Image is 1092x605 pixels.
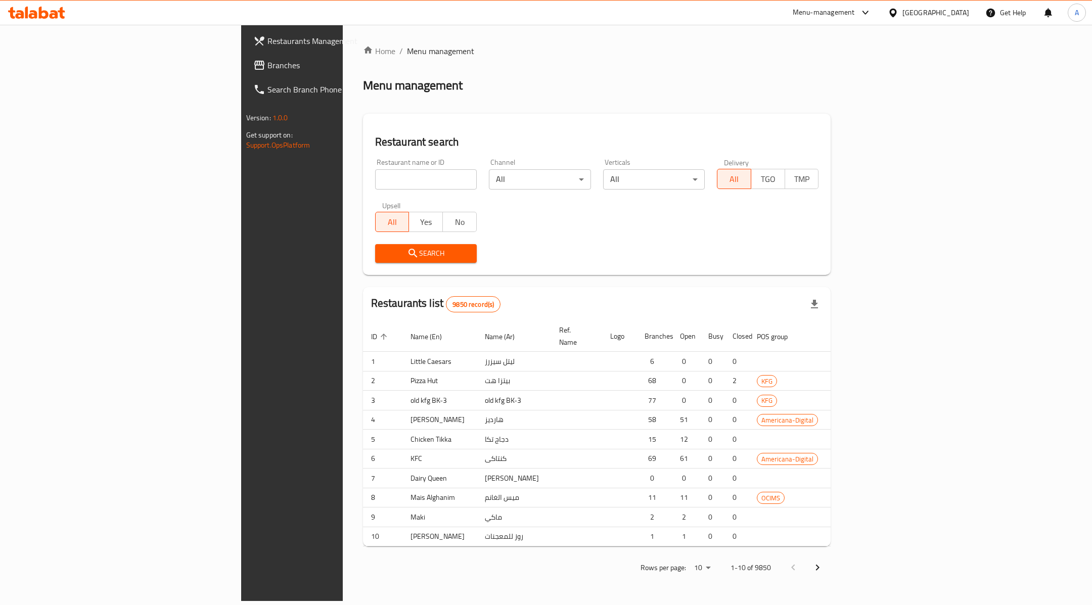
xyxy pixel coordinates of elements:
span: 9850 record(s) [446,300,500,309]
div: Export file [802,292,827,316]
h2: Restaurant search [375,134,819,150]
div: Total records count [446,296,500,312]
td: 11 [672,488,700,507]
td: ميس الغانم [477,488,551,507]
nav: breadcrumb [363,45,831,57]
button: All [375,212,409,232]
p: 1-10 of 9850 [731,562,771,574]
td: 15 [636,430,672,449]
th: Branches [636,321,672,352]
td: [PERSON_NAME] [477,469,551,488]
button: All [717,169,751,189]
td: 0 [700,352,724,371]
td: old kfg BK-3 [402,391,477,410]
span: Version: [246,111,271,124]
span: KFG [757,395,777,406]
td: 2 [672,507,700,527]
td: 0 [672,391,700,410]
span: POS group [757,331,801,343]
td: 69 [636,449,672,469]
p: Rows per page: [641,562,686,574]
td: 77 [636,391,672,410]
div: All [489,169,590,190]
td: روز للمعجنات [477,527,551,546]
h2: Menu management [363,77,463,94]
span: Americana-Digital [757,414,817,426]
button: Search [375,244,477,263]
td: 68 [636,371,672,391]
th: Busy [700,321,724,352]
a: Support.OpsPlatform [246,138,310,152]
td: 58 [636,410,672,430]
div: Menu-management [793,7,855,19]
span: Search [383,247,469,260]
td: 0 [724,430,749,449]
button: TGO [751,169,785,189]
td: 0 [700,371,724,391]
button: TMP [785,169,819,189]
h2: Restaurants list [371,296,501,312]
span: TMP [789,172,815,187]
table: enhanced table [363,321,920,546]
td: 0 [724,410,749,430]
span: Name (Ar) [485,331,528,343]
span: KFG [757,376,777,387]
div: [GEOGRAPHIC_DATA] [902,7,969,18]
a: Restaurants Management [245,29,424,53]
td: 0 [700,527,724,546]
td: ماكي [477,507,551,527]
td: 6 [636,352,672,371]
span: A [1075,7,1079,18]
span: TGO [755,172,781,187]
td: 0 [700,469,724,488]
div: Rows per page: [690,561,714,576]
th: Open [672,321,700,352]
span: No [447,215,473,229]
td: 0 [700,449,724,469]
td: 0 [724,391,749,410]
span: All [380,215,405,229]
td: 0 [700,391,724,410]
td: 0 [724,488,749,507]
button: Next page [805,555,830,580]
td: كنتاكى [477,449,551,469]
td: 12 [672,430,700,449]
span: Restaurants Management [267,35,416,47]
td: 0 [700,410,724,430]
td: KFC [402,449,477,469]
input: Search for restaurant name or ID.. [375,169,477,190]
td: old kfg BK-3 [477,391,551,410]
td: 61 [672,449,700,469]
td: 0 [724,507,749,527]
th: Closed [724,321,749,352]
a: Search Branch Phone [245,77,424,102]
span: Americana-Digital [757,453,817,465]
td: 0 [636,469,672,488]
span: Branches [267,59,416,71]
span: 1.0.0 [272,111,288,124]
td: 51 [672,410,700,430]
td: Chicken Tikka [402,430,477,449]
span: ID [371,331,390,343]
td: 2 [724,371,749,391]
span: Search Branch Phone [267,83,416,96]
span: OCIMS [757,492,784,504]
td: 0 [672,469,700,488]
td: 0 [724,449,749,469]
td: 0 [724,469,749,488]
td: 0 [700,507,724,527]
td: 2 [636,507,672,527]
div: All [603,169,705,190]
button: No [442,212,477,232]
td: هارديز [477,410,551,430]
td: Little Caesars [402,352,477,371]
td: [PERSON_NAME] [402,527,477,546]
a: Branches [245,53,424,77]
td: 0 [724,527,749,546]
span: Ref. Name [559,324,590,348]
th: Logo [602,321,636,352]
td: 1 [672,527,700,546]
td: Maki [402,507,477,527]
span: Menu management [407,45,474,57]
td: Pizza Hut [402,371,477,391]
